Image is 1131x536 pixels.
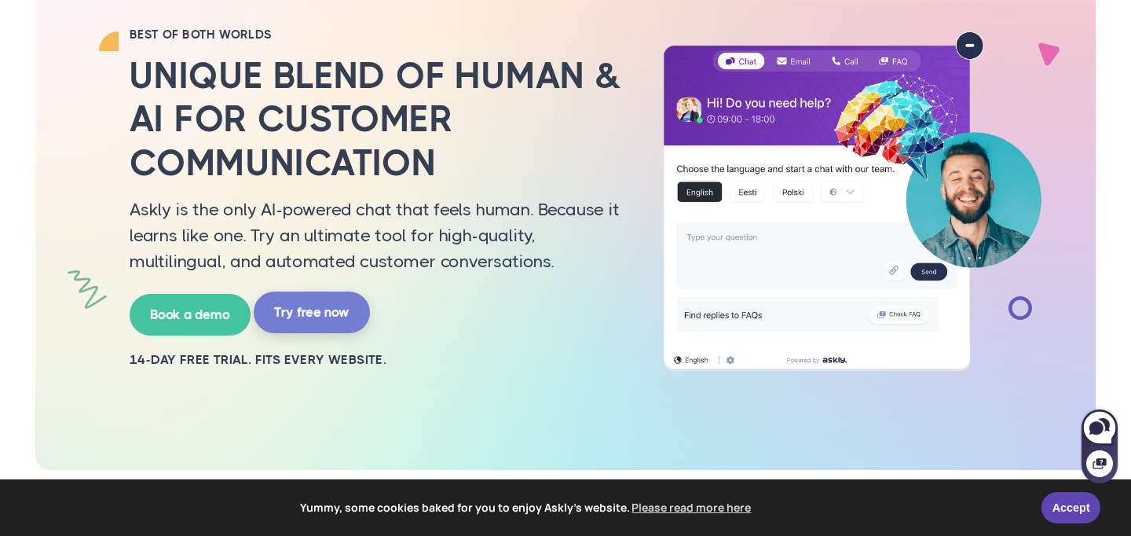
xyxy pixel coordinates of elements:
h2: BEST OF BOTH WORLDS [130,27,624,42]
p: Askly is the only AI-powered chat that feels human. Because it learns like one. Try an ultimate t... [130,196,624,274]
a: learn more about cookies [630,496,754,519]
h2: 14-day free trial. Fits every website. [130,351,624,369]
a: Try free now [254,292,370,333]
iframe: Askly chat [1080,406,1119,485]
img: AI multilingual chat [648,31,1056,371]
a: Book a demo [130,294,251,336]
span: Yummy, some cookies baked for you to enjoy Askly's website. [23,496,1030,519]
h2: Unique blend of human & AI for customer communication [130,54,624,185]
a: Accept [1041,492,1100,523]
